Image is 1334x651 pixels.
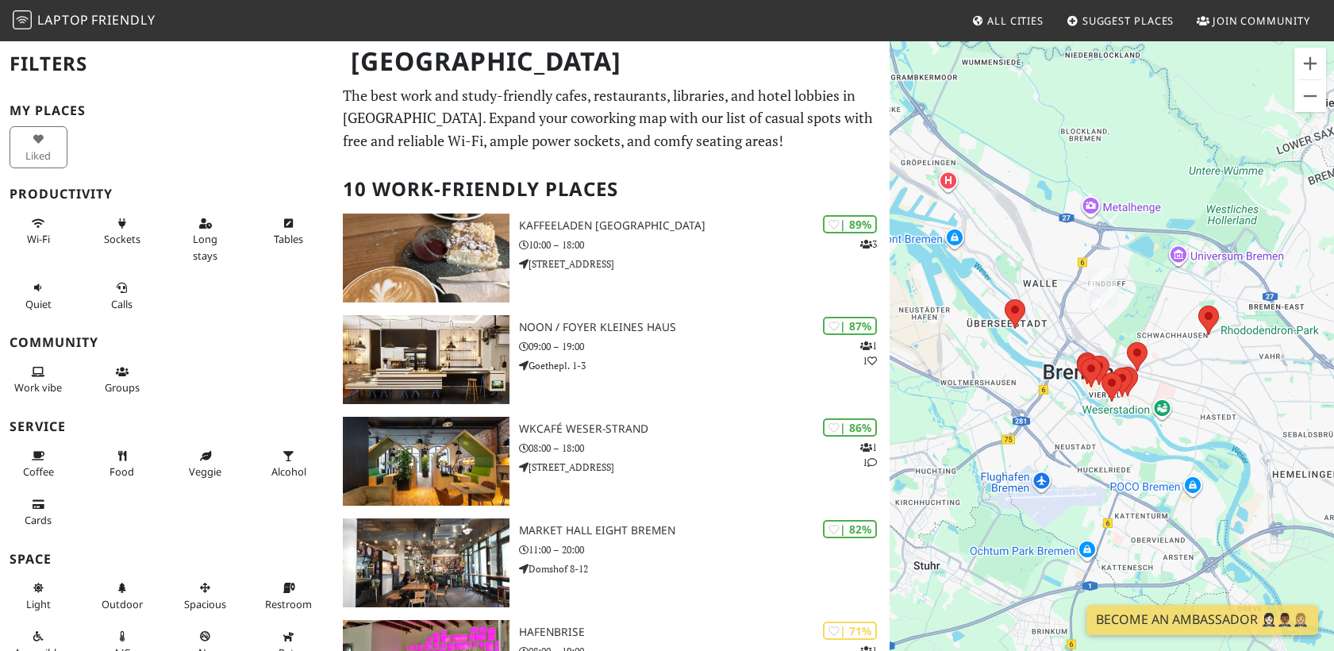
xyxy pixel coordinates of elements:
[13,7,156,35] a: LaptopFriendly LaptopFriendly
[519,339,890,354] p: 09:00 – 19:00
[271,464,306,479] span: Alcohol
[1086,605,1318,635] a: Become an Ambassador 🤵🏻‍♀️🤵🏾‍♂️🤵🏼‍♀️
[25,513,52,527] span: Credit cards
[987,13,1044,28] span: All Cities
[519,441,890,456] p: 08:00 – 18:00
[343,315,509,404] img: noon / Foyer Kleines Haus
[10,103,324,118] h3: My Places
[91,11,155,29] span: Friendly
[37,11,89,29] span: Laptop
[184,597,226,611] span: Spacious
[10,443,67,485] button: Coffee
[259,575,317,617] button: Restroom
[259,210,317,252] button: Tables
[14,380,62,395] span: People working
[519,524,890,537] h3: Market Hall Eight Bremen
[519,219,890,233] h3: Kaffeeladen [GEOGRAPHIC_DATA]
[10,575,67,617] button: Light
[111,297,133,311] span: Video/audio calls
[93,443,151,485] button: Food
[110,464,134,479] span: Food
[25,297,52,311] span: Quiet
[1082,13,1174,28] span: Suggest Places
[1294,80,1326,112] button: Zoom out
[10,40,324,88] h2: Filters
[343,417,509,506] img: WKcafé WESER-Strand
[333,417,889,506] a: WKcafé WESER-Strand | 86% 11 WKcafé WESER-Strand 08:00 – 18:00 [STREET_ADDRESS]
[93,275,151,317] button: Calls
[823,215,877,233] div: | 89%
[10,552,324,567] h3: Space
[519,256,890,272] p: [STREET_ADDRESS]
[176,575,234,617] button: Spacious
[1060,6,1181,35] a: Suggest Places
[104,232,140,246] span: Power sockets
[102,597,143,611] span: Outdoor area
[93,575,151,617] button: Outdoor
[10,210,67,252] button: Wi-Fi
[860,440,877,470] p: 1 1
[519,321,890,334] h3: noon / Foyer Kleines Haus
[333,315,889,404] a: noon / Foyer Kleines Haus | 87% 11 noon / Foyer Kleines Haus 09:00 – 19:00 Goethepl. 1-3
[333,518,889,607] a: Market Hall Eight Bremen | 82% Market Hall Eight Bremen 11:00 – 20:00 Domshof 8-12
[1213,13,1310,28] span: Join Community
[274,232,303,246] span: Work-friendly tables
[965,6,1050,35] a: All Cities
[10,187,324,202] h3: Productivity
[93,359,151,401] button: Groups
[10,491,67,534] button: Cards
[189,464,221,479] span: Veggie
[1294,48,1326,79] button: Zoom in
[823,317,877,335] div: | 87%
[823,622,877,640] div: | 71%
[519,626,890,639] h3: Hafenbrise
[823,418,877,437] div: | 86%
[338,40,886,83] h1: [GEOGRAPHIC_DATA]
[105,380,140,395] span: Group tables
[519,422,890,436] h3: WKcafé WESER-Strand
[193,232,217,262] span: Long stays
[10,275,67,317] button: Quiet
[176,443,234,485] button: Veggie
[343,84,879,152] p: The best work and study-friendly cafes, restaurants, libraries, and hotel lobbies in [GEOGRAPHIC_...
[27,232,50,246] span: Stable Wi-Fi
[26,597,51,611] span: Natural light
[860,338,877,368] p: 1 1
[10,335,324,350] h3: Community
[519,561,890,576] p: Domshof 8-12
[176,210,234,268] button: Long stays
[860,237,877,252] p: 3
[333,214,889,302] a: Kaffeeladen Bremen | 89% 3 Kaffeeladen [GEOGRAPHIC_DATA] 10:00 – 18:00 [STREET_ADDRESS]
[519,542,890,557] p: 11:00 – 20:00
[265,597,312,611] span: Restroom
[23,464,54,479] span: Coffee
[519,358,890,373] p: Goethepl. 1-3
[519,237,890,252] p: 10:00 – 18:00
[259,443,317,485] button: Alcohol
[343,518,509,607] img: Market Hall Eight Bremen
[10,419,324,434] h3: Service
[1190,6,1317,35] a: Join Community
[93,210,151,252] button: Sockets
[343,214,509,302] img: Kaffeeladen Bremen
[343,165,879,214] h2: 10 Work-Friendly Places
[519,460,890,475] p: [STREET_ADDRESS]
[13,10,32,29] img: LaptopFriendly
[823,520,877,538] div: | 82%
[10,359,67,401] button: Work vibe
